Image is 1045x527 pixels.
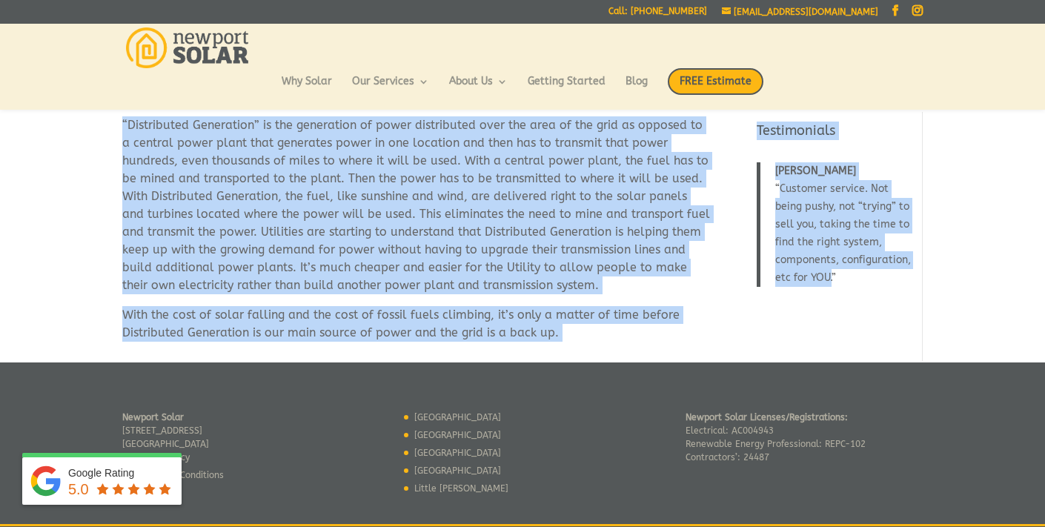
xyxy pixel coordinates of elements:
[352,76,429,102] a: Our Services
[722,7,878,17] a: [EMAIL_ADDRESS][DOMAIN_NAME]
[775,165,856,177] span: [PERSON_NAME]
[668,68,763,95] span: FREE Estimate
[122,116,711,306] p: “Distributed Generation” is the generation of power distributed over the area of the grid as oppo...
[757,122,913,148] h4: Testimonials
[68,465,174,480] div: Google Rating
[414,483,508,494] a: Little [PERSON_NAME]
[757,162,913,287] blockquote: Customer service. Not being pushy, not “trying” to sell you, taking the time to find the right sy...
[68,481,89,497] span: 5.0
[449,76,508,102] a: About Us
[528,76,606,102] a: Getting Started
[668,68,763,110] a: FREE Estimate
[126,27,248,68] img: Newport Solar | Solar Energy Optimized.
[626,76,648,102] a: Blog
[122,411,224,451] p: [STREET_ADDRESS] [GEOGRAPHIC_DATA]
[122,306,711,342] p: With the cost of solar falling and the cost of fossil fuels climbing, it’s only a matter of time ...
[414,412,501,422] a: [GEOGRAPHIC_DATA]
[686,411,866,464] p: Electrical: AC004943 Renewable Energy Professional: REPC-102 Contractors’: 24487
[686,412,848,422] strong: Newport Solar Licenses/Registrations:
[414,448,501,458] a: [GEOGRAPHIC_DATA]
[282,76,332,102] a: Why Solar
[414,465,501,476] a: [GEOGRAPHIC_DATA]
[414,430,501,440] a: [GEOGRAPHIC_DATA]
[608,7,707,22] a: Call: [PHONE_NUMBER]
[133,452,190,463] a: Privacy Policy
[122,412,184,422] strong: Newport Solar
